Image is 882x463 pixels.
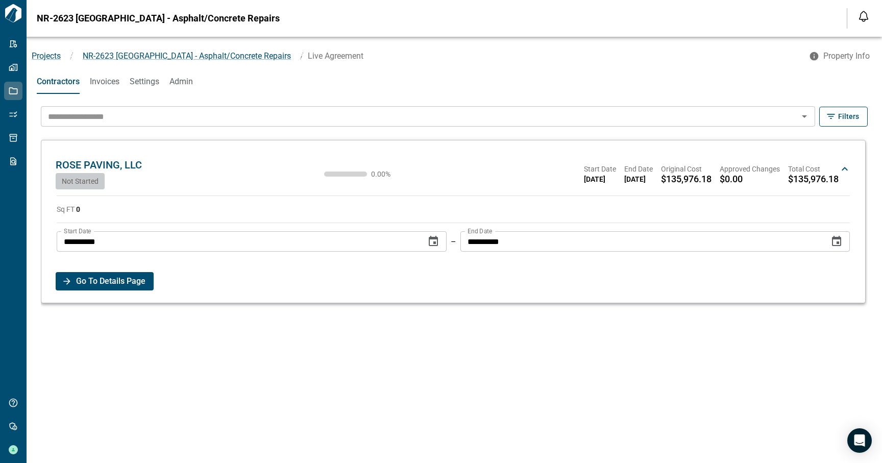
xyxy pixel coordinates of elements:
[788,174,839,184] span: $135,976.18
[27,69,882,94] div: base tabs
[847,428,872,453] div: Open Intercom Messenger
[819,107,868,127] button: Filters
[62,177,99,185] span: Not Started
[823,51,870,61] span: Property Info
[83,51,291,61] span: NR-2623 [GEOGRAPHIC_DATA] - Asphalt/Concrete Repairs
[56,159,142,171] span: ROSE PAVING, LLC
[720,164,780,174] span: Approved Changes
[90,77,119,87] span: Invoices
[76,205,80,213] strong: 0
[624,164,653,174] span: End Date
[584,174,616,184] span: [DATE]
[27,50,803,62] nav: breadcrumb
[584,164,616,174] span: Start Date
[76,272,145,290] span: Go To Details Page
[57,205,80,213] span: Sq FT
[624,174,653,184] span: [DATE]
[37,77,80,87] span: Contractors
[838,111,859,121] span: Filters
[803,47,878,65] button: Property Info
[720,174,743,184] span: $0.00
[468,227,492,235] label: End Date
[788,164,839,174] span: Total Cost
[661,174,712,184] span: $135,976.18
[52,149,855,189] div: ROSE PAVING, LLCNot Started0.00%Start Date[DATE]End Date[DATE]Original Cost$135,976.18Approved Ch...
[797,109,812,124] button: Open
[37,13,280,23] span: NR-2623 [GEOGRAPHIC_DATA] - Asphalt/Concrete Repairs
[64,227,91,235] label: Start Date
[56,272,154,290] button: Go To Details Page
[451,236,456,248] p: –
[855,8,872,25] button: Open notification feed
[371,170,402,178] span: 0.00 %
[661,164,712,174] span: Original Cost
[308,51,363,61] span: Live Agreement
[130,77,159,87] span: Settings
[169,77,193,87] span: Admin
[32,51,61,61] a: Projects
